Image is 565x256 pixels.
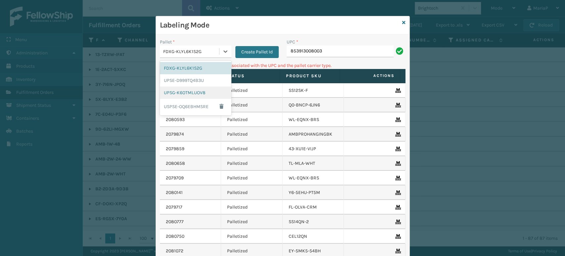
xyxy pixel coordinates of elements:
div: USPSE-OQ6EBHMSRE [160,99,231,114]
a: 2080750 [166,233,184,240]
td: CEL12QN [283,229,344,244]
td: Palletized [221,83,283,98]
td: Palletized [221,112,283,127]
td: Palletized [221,215,283,229]
td: TL-MLA-WHT [283,156,344,171]
td: FL-OLVA-CRM [283,200,344,215]
p: Can't find any fulfillment orders associated with the UPC and the pallet carrier type. [160,62,405,69]
a: 2079859 [166,146,184,152]
i: Remove From Pallet [395,190,399,195]
i: Remove From Pallet [395,161,399,166]
td: WL-EQNX-BRS [283,171,344,185]
h3: Labeling Mode [160,20,400,30]
td: AMBPROHANGINGBK [283,127,344,142]
label: Status [226,73,274,79]
td: Palletized [221,142,283,156]
td: Palletized [221,156,283,171]
a: 2079709 [166,175,184,181]
td: Palletized [221,127,283,142]
a: 2080777 [166,219,184,225]
div: UPSE-D999TQ4B3U [160,74,231,87]
td: 43-XU1E-VIJP [283,142,344,156]
a: 2080658 [166,160,185,167]
label: Product SKU [286,73,334,79]
div: FDXG-KLYL6K1S2G [160,62,231,74]
a: 2079874 [166,131,184,138]
td: Palletized [221,200,283,215]
a: 2080593 [166,116,185,123]
i: Remove From Pallet [395,117,399,122]
a: 2081072 [166,248,183,254]
td: SS12SK-F [283,83,344,98]
i: Remove From Pallet [395,132,399,137]
div: FDXG-KLYL6K1S2G [163,48,220,55]
td: Palletized [221,98,283,112]
i: Remove From Pallet [395,176,399,180]
i: Remove From Pallet [395,88,399,93]
div: UPSG-K6OTMLUOV8 [160,87,231,99]
i: Remove From Pallet [395,220,399,224]
i: Remove From Pallet [395,234,399,239]
td: Q0-BNCP-6JN6 [283,98,344,112]
td: Y6-5EHU-PT5M [283,185,344,200]
label: Pallet [160,38,175,45]
span: Actions [342,70,399,81]
i: Remove From Pallet [395,147,399,151]
td: Palletized [221,185,283,200]
td: Palletized [221,171,283,185]
i: Remove From Pallet [395,249,399,253]
button: Create Pallet Id [235,46,279,58]
a: 2079717 [166,204,182,211]
td: SS14QN-2 [283,215,344,229]
i: Remove From Pallet [395,205,399,210]
i: Remove From Pallet [395,103,399,107]
a: 2080141 [166,189,183,196]
label: UPC [287,38,298,45]
td: WL-EQNX-BRS [283,112,344,127]
td: Palletized [221,229,283,244]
